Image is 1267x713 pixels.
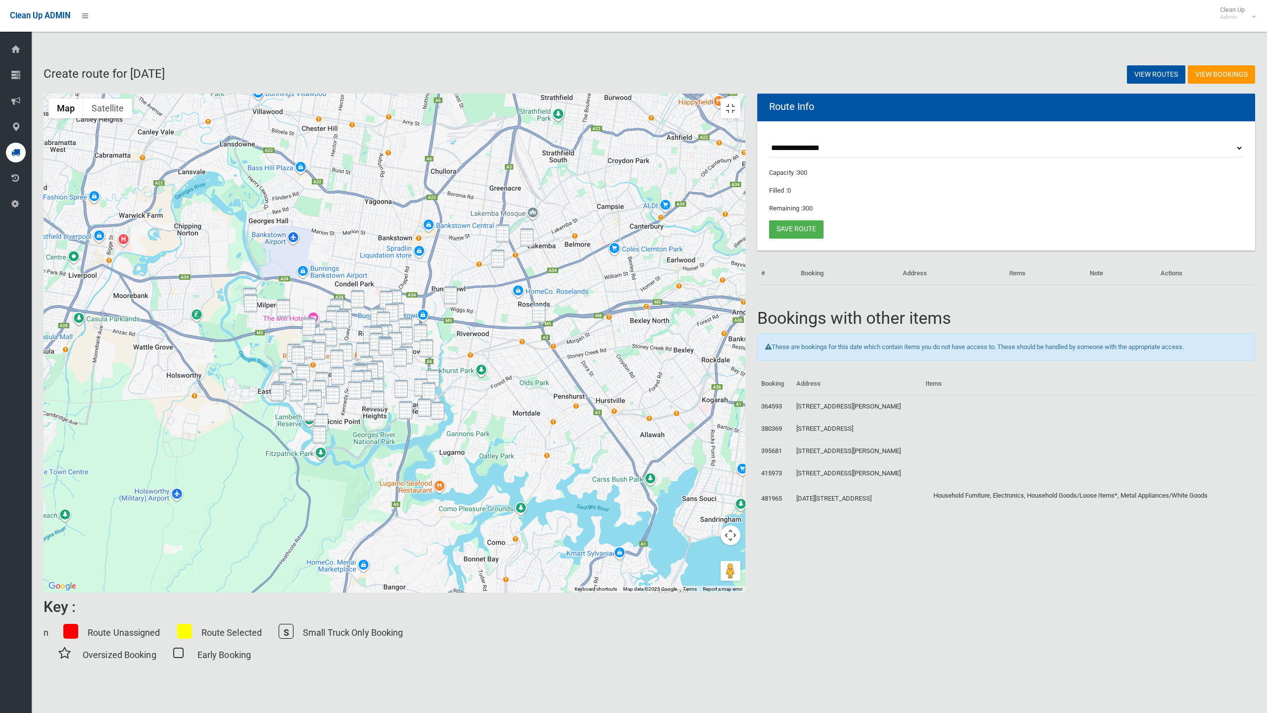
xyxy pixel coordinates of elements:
header: Route Info [757,97,826,116]
div: 65 Sphinx Avenue, REVESBY NSW 2212 [379,338,392,356]
div: 7 Hazelglen Avenue, PANANIA NSW 2213 [313,334,326,352]
div: 5 Moro Avenue, PADSTOW NSW 2211 [399,318,412,336]
a: Save route [769,220,824,239]
span: 0 [787,187,791,194]
div: 218 The River Road, REVESBY NSW 2212 [360,356,373,374]
th: Booking [797,262,899,285]
div: 11 Roslyn Avenue, PANANIA NSW 2213 [330,350,343,368]
p: Capacity : [769,167,1243,179]
td: [STREET_ADDRESS][PERSON_NAME] [792,395,922,418]
h2: Create route for [DATE] [44,67,643,80]
div: 91 Villiers Road, PADSTOW HEIGHTS NSW 2211 [418,399,431,417]
div: 608 Henry Lawson Drive, EAST HILLS NSW 2213 [273,381,286,400]
div: 25A Alliance Avenue, REVESBY NSW 2212 [330,299,343,317]
div: 2A Lawson Street, PANANIA NSW 2213 [302,318,316,336]
span: 300 [797,169,807,176]
div: 4 Atkinson Avenue, PADSTOW NSW 2211 [389,290,402,308]
td: [STREET_ADDRESS] [792,418,922,440]
ul: Household Furniture, Electronics, Household Goods/Loose Items*, Metal Appliances/White Goods [926,490,1251,502]
a: Click to see this area on Google Maps [46,580,79,593]
div: n [44,593,745,669]
a: View Bookings [1188,65,1255,84]
span: S [279,624,293,639]
h1: Bookings with other items [757,309,1255,327]
button: Show satellite imagery [83,99,132,118]
a: 395681 [761,447,782,455]
td: [DATE][STREET_ADDRESS] [792,485,922,513]
td: [STREET_ADDRESS][PERSON_NAME] [792,462,922,485]
span: 300 [802,204,813,212]
div: 4 Revesby Place, REVESBY NSW 2212 [356,342,370,360]
th: Actions [1157,262,1255,285]
div: 11 Bastille Close, PADSTOW HEIGHTS NSW 2211 [431,402,444,420]
div: 10 Needlewood Grove, PADSTOW HEIGHTS NSW 2211 [399,401,412,419]
div: 1 Clyfford Place, PANANIA NSW 2213 [326,386,340,404]
button: Toggle fullscreen view [721,99,740,118]
p: Oversized Booking [83,647,156,663]
div: 19 Werona Avenue, PADSTOW NSW 2211 [426,369,439,388]
div: 25 Louie Street, PADSTOW NSW 2211 [385,304,398,322]
div: 715 Henry Lawson Drive, EAST HILLS NSW 2213 [290,383,303,402]
span: Map data ©2025 Google [623,586,677,592]
div: 52A Sphinx Avenue, REVESBY NSW 2212 [378,336,391,355]
div: 64 Raleigh Road, MILPERRA NSW 2214 [243,288,256,306]
div: 16 Pivetta Street, REVESBY NSW 2212 [375,325,389,343]
div: 16 Colleen Avenue, PICNIC POINT NSW 2213 [308,390,322,408]
th: Booking [757,373,792,395]
div: 29 Richardson Avenue, PADSTOW NSW 2211 [394,380,408,398]
div: 837 Henry Lawson Drive, PICNIC POINT NSW 2213 [315,413,328,432]
div: 4 Parmal Avenue, PADSTOW NSW 2211 [420,339,433,357]
div: 90 Vega Street, REVESBY NSW 2212 [361,380,374,399]
th: Items [1005,262,1086,285]
div: 274 The River Road, REVESBY NSW 2212 [358,370,372,388]
button: Drag Pegman onto the map to open Street View [721,561,740,581]
img: Google [46,580,79,593]
p: Early Booking [197,647,251,663]
div: 879 Henry Lawson Drive, PICNIC POINT NSW 2213 [313,425,326,444]
a: View Routes [1127,65,1185,84]
div: 83 Beaconsfield Street, REVESBY NSW 2212 [336,310,349,329]
div: 13 Rowland Street, REVESBY NSW 2212 [354,364,368,383]
div: 56 Vega Street, REVESBY NSW 2212 [365,363,378,381]
div: 7 Ely Street, REVESBY NSW 2212 [351,290,364,308]
div: 16D Sphinx Avenue, PADSTOW NSW 2211 [389,332,402,350]
div: 174 Marco Avenue, PANANIA NSW 2213 [312,342,325,360]
div: 9 Gloucester Avenue, PADSTOW NSW 2211 [399,346,413,364]
div: These are bookings for this date which contain items you do not have access to. These should be h... [757,333,1255,361]
div: 6 Neptune Street, REVESBY NSW 2212 [370,378,384,396]
div: 59 Iberia Street, PADSTOW NSW 2211 [414,324,427,342]
div: 21 Robyn Street, REVESBY NSW 2212 [369,326,382,345]
div: 85 Watson Road, PADSTOW NSW 2211 [399,326,413,345]
div: 4 Forrest Road, EAST HILLS NSW 2213 [279,373,292,392]
div: 73 Mackenzie Street, REVESBY NSW 2212 [377,311,390,330]
th: # [757,262,797,285]
div: 10 Zonnebeke Crescent, MILPERRA NSW 2214 [277,299,290,317]
p: Filled : [769,185,1243,197]
a: 380369 [761,425,782,432]
div: 25 Berrima Avenue, PADSTOW NSW 2211 [414,378,428,397]
span: Clean Up ADMIN [10,11,70,20]
div: 2A Tracey Street, REVESBY NSW 2212 [339,308,352,327]
div: 49 Doyle Road, REVESBY NSW 2212 [379,324,392,343]
div: 210 Marco Avenue, PANANIA NSW 2213 [302,340,316,358]
div: 26 Rowland Street, REVESBY NSW 2212 [353,363,366,381]
p: Route Unassigned [88,624,160,641]
div: 22 Harford Avenue, EAST HILLS NSW 2213 [296,364,310,383]
div: 3 Reiba Crescent, REVESBY NSW 2212 [380,291,393,309]
div: 111A The River Road, REVESBY NSW 2212 [363,326,377,344]
div: 39 Tracey Street, REVESBY NSW 2212 [327,306,341,324]
p: Route Selected [201,624,262,641]
span: Clean Up [1215,6,1255,21]
button: Show street map [49,99,83,118]
div: 34 Hydrae Street, REVESBY NSW 2212 [370,360,384,379]
th: Address [792,373,922,395]
a: 364593 [761,403,782,410]
th: Items [922,373,1255,395]
div: 28A Wilberforce Road, REVESBY NSW 2212 [370,333,383,351]
div: 122 Sandakan Road, REVESBY HEIGHTS NSW 2212 [371,391,384,409]
div: 19 Gracemar Avenue, PANANIA NSW 2213 [293,379,307,397]
div: 36A Cammarlie Street, PANANIA NSW 2213 [287,344,300,362]
div: 76 Horsley Road, PANANIA NSW 2213 [324,328,337,347]
div: 51 Gowlland Parade, PANANIA NSW 2213 [326,310,340,328]
div: 8b Gorman Avenue, PANANIA NSW 2213 [331,367,344,385]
